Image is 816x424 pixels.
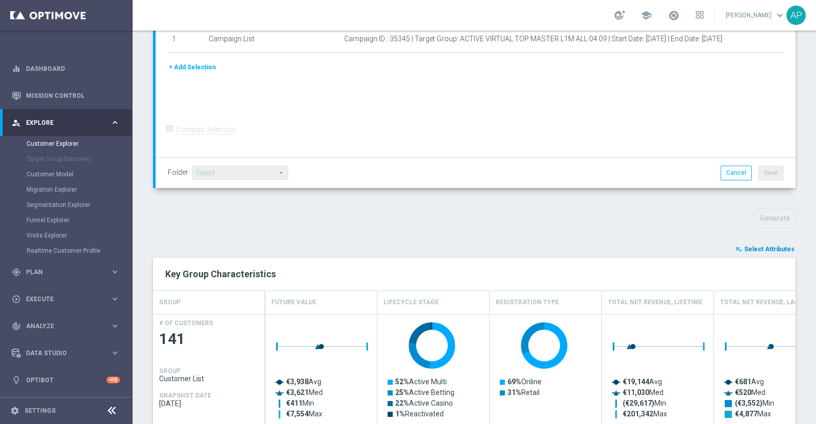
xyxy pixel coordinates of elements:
h2: Key Group Characteristics [165,268,783,280]
text: Active Multi [395,378,447,386]
a: Dashboard [26,55,120,82]
button: playlist_add_check Select Attributes [734,244,796,255]
i: playlist_add_check [735,246,743,253]
span: Campaign ID : 35345 | Target Group: ACTIVE VIRTUAL TOP MASTER L1M ALL 04.09 | Start Date: [DATE] ... [344,35,722,43]
text: Active Betting [395,388,454,396]
div: Execute [12,295,110,304]
td: 1 [168,27,205,52]
a: Segmentation Explorer [27,201,106,209]
div: gps_fixed Plan keyboard_arrow_right [11,268,120,276]
button: lightbulb Optibot +10 [11,376,120,384]
div: Optibot [12,366,120,393]
button: Mission Control [11,92,120,100]
h4: # OF CUSTOMERS [159,320,213,327]
a: Settings [24,408,56,414]
tspan: €201,342 [623,410,653,418]
a: Customer Model [27,170,106,178]
h4: GROUP [159,367,181,375]
h4: GROUP [159,294,181,311]
div: Target Group Discovery [27,151,132,167]
tspan: €3,938 [286,378,309,386]
text: Max [735,410,771,418]
button: track_changes Analyze keyboard_arrow_right [11,322,120,330]
i: keyboard_arrow_right [110,321,120,331]
i: play_circle_outline [12,295,21,304]
tspan: 31% [507,388,521,396]
td: Campaign List [205,27,340,52]
div: Segmentation Explorer [27,197,132,213]
tspan: (€29,617) [623,399,654,408]
i: lightbulb [12,376,21,385]
button: equalizer Dashboard [11,65,120,73]
span: 2025-09-28 [159,400,259,408]
h4: Future Value [271,294,316,311]
tspan: €3,621 [286,388,309,396]
span: school [641,10,652,21]
button: Cancel [721,166,752,180]
a: [PERSON_NAME]keyboard_arrow_down [725,8,786,23]
tspan: €7,554 [286,410,309,418]
div: Funnel Explorer [27,213,132,228]
div: Mission Control [12,82,120,109]
span: Customer List [159,375,259,383]
h4: SNAPSHOT DATE [159,392,211,399]
span: keyboard_arrow_down [774,10,785,21]
tspan: €11,030 [623,388,649,396]
button: Save [758,166,783,180]
div: Plan [12,268,110,277]
div: AP [786,6,806,25]
tspan: €4,877 [735,410,757,418]
a: Funnel Explorer [27,216,106,224]
a: Mission Control [26,82,120,109]
tspan: 52% [395,378,409,386]
button: person_search Explore keyboard_arrow_right [11,119,120,127]
tspan: €19,144 [623,378,650,386]
a: Visits Explorer [27,231,106,240]
span: Data Studio [26,350,110,356]
div: Customer Model [27,167,132,182]
i: settings [10,406,19,415]
h4: Registration Type [496,294,559,311]
i: track_changes [12,322,21,331]
text: Retail [507,388,540,396]
i: keyboard_arrow_right [110,294,120,304]
div: Explore [12,118,110,127]
div: Dashboard [12,55,120,82]
tspan: 25% [395,388,409,396]
text: Avg [286,378,321,386]
span: 141 [159,329,259,349]
text: Med [623,388,664,396]
text: Reactivated [395,410,444,418]
text: Min [286,399,314,407]
div: Migration Explorer [27,182,132,197]
text: Active Casino [395,399,453,407]
button: + Add Selection [168,62,217,73]
text: Min [735,399,774,408]
button: Data Studio keyboard_arrow_right [11,349,120,357]
tspan: (€3,552) [735,399,762,408]
text: Med [286,388,323,396]
div: Customer Explorer [27,136,132,151]
span: Execute [26,296,110,302]
tspan: €520 [735,388,751,396]
tspan: 1% [395,410,405,418]
text: Max [623,410,667,418]
text: Avg [735,378,764,386]
i: keyboard_arrow_right [110,348,120,358]
span: Select Attributes [744,246,795,253]
a: Optibot [26,366,107,393]
text: Online [507,378,542,386]
h4: Lifecycle Stage [384,294,439,311]
span: Analyze [26,323,110,329]
i: keyboard_arrow_right [110,118,120,127]
tspan: 22% [395,399,409,407]
i: person_search [12,118,21,127]
label: Complex Selection [176,125,236,135]
div: Realtime Customer Profile [27,243,132,258]
text: Min [623,399,666,408]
